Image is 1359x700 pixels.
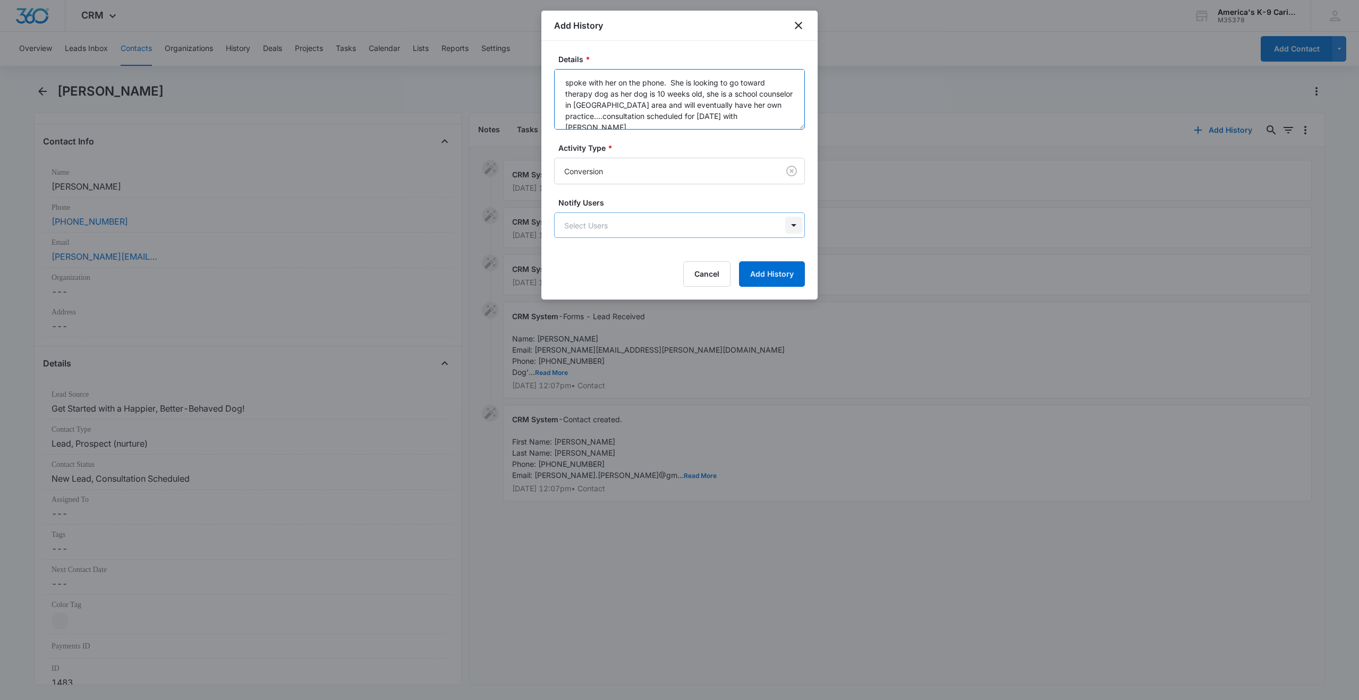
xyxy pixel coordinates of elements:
[554,19,603,32] h1: Add History
[554,69,805,130] textarea: spoke with her on the phone. She is looking to go toward therapy dog as her dog is 10 weeks old, ...
[792,19,805,32] button: close
[558,142,809,153] label: Activity Type
[558,54,809,65] label: Details
[683,261,731,287] button: Cancel
[558,197,809,208] label: Notify Users
[739,261,805,287] button: Add History
[783,163,800,180] button: Clear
